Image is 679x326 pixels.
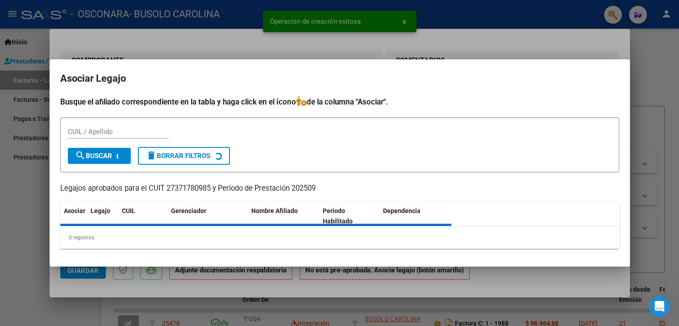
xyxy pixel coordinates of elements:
[323,207,353,225] span: Periodo Habilitado
[251,207,298,214] span: Nombre Afiliado
[146,150,157,161] mat-icon: delete
[379,201,451,231] datatable-header-cell: Dependencia
[146,152,210,160] span: Borrar Filtros
[68,148,131,164] button: Buscar
[118,201,167,231] datatable-header-cell: CUIL
[75,150,86,161] mat-icon: search
[60,183,619,194] p: Legajos aprobados para el CUIT 27371780985 y Período de Prestación 202509
[60,226,619,249] div: 0 registros
[75,152,112,160] span: Buscar
[87,201,118,231] datatable-header-cell: Legajo
[91,207,110,214] span: Legajo
[60,70,619,87] h2: Asociar Legajo
[60,201,87,231] datatable-header-cell: Asociar
[319,201,379,231] datatable-header-cell: Periodo Habilitado
[60,96,619,108] h4: Busque el afiliado correspondiente en la tabla y haga click en el ícono de la columna "Asociar".
[64,207,85,214] span: Asociar
[248,201,320,231] datatable-header-cell: Nombre Afiliado
[167,201,248,231] datatable-header-cell: Gerenciador
[138,147,230,165] button: Borrar Filtros
[383,207,421,214] span: Dependencia
[171,207,206,214] span: Gerenciador
[649,296,670,317] iframe: Intercom live chat
[122,207,135,214] span: CUIL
